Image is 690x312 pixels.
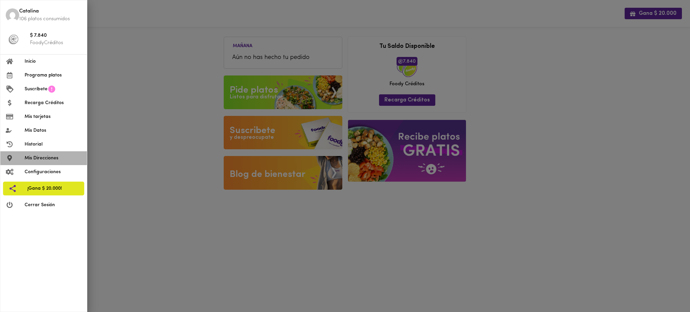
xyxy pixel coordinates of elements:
span: Inicio [25,58,82,65]
span: Configuraciones [25,168,82,176]
span: Cerrar Sesión [25,201,82,209]
span: Programa platos [25,72,82,79]
span: Mis Direcciones [25,155,82,162]
img: foody-creditos-black.png [8,34,19,44]
span: Catalina [19,8,82,15]
span: $ 7.840 [30,32,82,40]
iframe: Messagebird Livechat Widget [651,273,683,305]
span: Historial [25,141,82,148]
span: Recarga Créditos [25,99,82,106]
span: Suscríbete [25,86,48,93]
p: FoodyCréditos [30,39,82,46]
span: ¡Gana $ 20.000! [27,185,79,192]
span: Mis tarjetas [25,113,82,120]
p: 106 platos consumidos [19,15,82,23]
span: Mis Datos [25,127,82,134]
